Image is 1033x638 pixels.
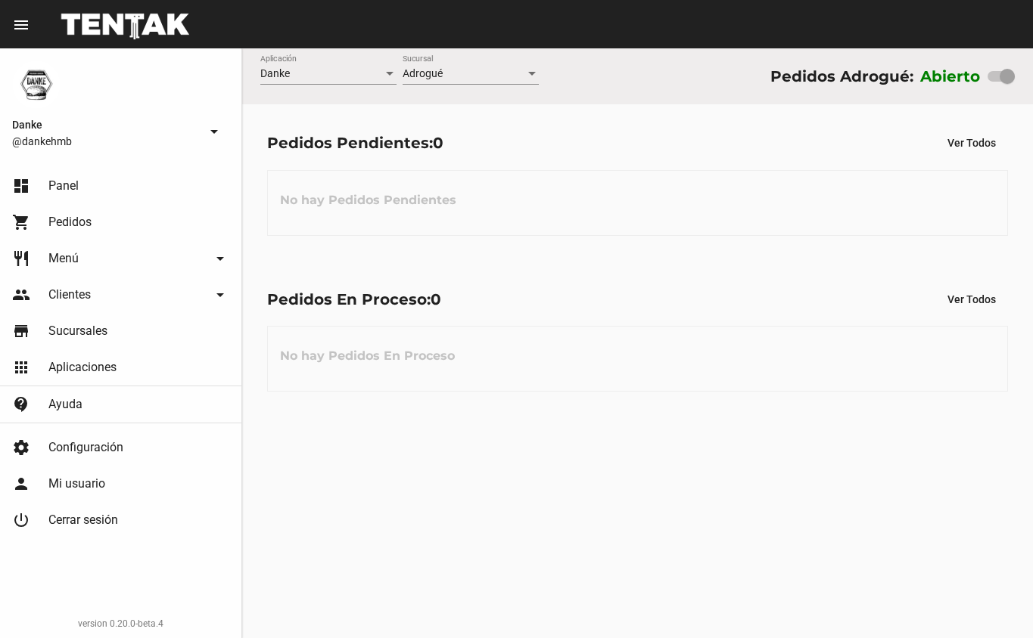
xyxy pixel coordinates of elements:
span: Pedidos [48,215,92,230]
img: 1d4517d0-56da-456b-81f5-6111ccf01445.png [12,60,61,109]
div: version 0.20.0-beta.4 [12,616,229,631]
h3: No hay Pedidos En Proceso [268,333,467,379]
mat-icon: arrow_drop_down [205,122,223,141]
div: Pedidos Adrogué: [770,64,913,88]
span: Mi usuario [48,476,105,491]
mat-icon: power_settings_new [12,511,30,529]
mat-icon: shopping_cart [12,213,30,231]
button: Ver Todos [935,286,1008,313]
button: Ver Todos [935,129,1008,156]
span: Adrogué [403,67,443,79]
mat-icon: dashboard [12,177,30,195]
span: Ver Todos [947,137,996,149]
mat-icon: person [12,475,30,493]
mat-icon: arrow_drop_down [211,249,229,268]
span: Menú [48,251,79,266]
span: Panel [48,178,79,194]
span: Danke [260,67,290,79]
div: Pedidos En Proceso: [267,287,441,311]
span: Sucursales [48,324,107,339]
mat-icon: contact_support [12,395,30,413]
span: Clientes [48,287,91,302]
mat-icon: arrow_drop_down [211,286,229,304]
label: Abierto [920,64,981,88]
span: 0 [433,134,443,152]
iframe: chat widget [969,578,1018,623]
mat-icon: store [12,322,30,340]
mat-icon: people [12,286,30,304]
span: Ver Todos [947,293,996,305]
mat-icon: menu [12,16,30,34]
span: Danke [12,116,199,134]
div: Pedidos Pendientes: [267,131,443,155]
span: Configuración [48,440,123,455]
mat-icon: settings [12,438,30,457]
h3: No hay Pedidos Pendientes [268,178,468,223]
span: Ayuda [48,397,82,412]
span: 0 [431,290,441,308]
span: Aplicaciones [48,360,117,375]
mat-icon: apps [12,358,30,376]
span: Cerrar sesión [48,513,118,528]
span: @dankehmb [12,134,199,149]
mat-icon: restaurant [12,249,30,268]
